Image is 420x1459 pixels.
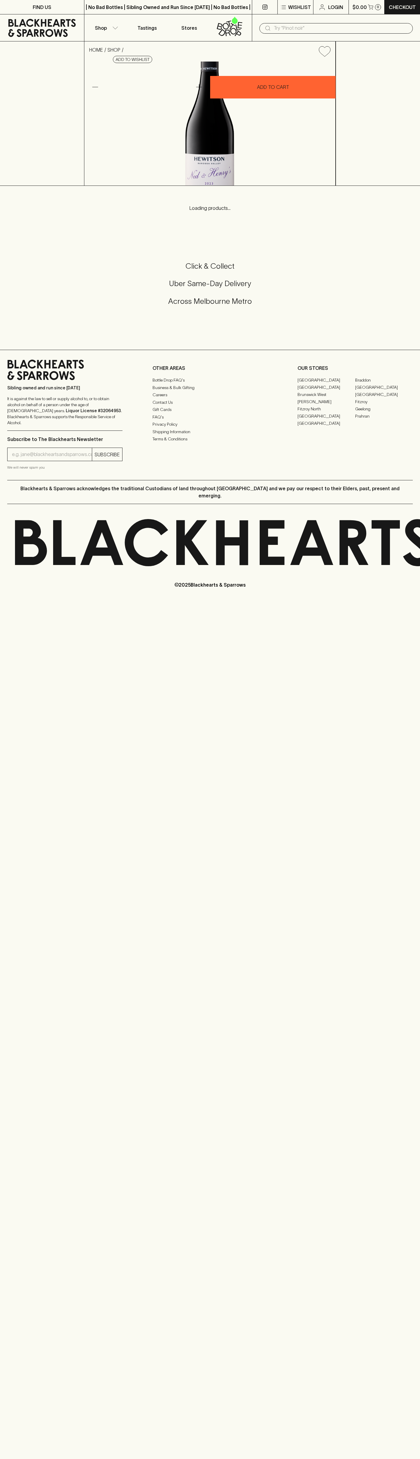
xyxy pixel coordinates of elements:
a: Braddon [355,376,413,384]
a: [GEOGRAPHIC_DATA] [355,384,413,391]
a: Geelong [355,405,413,412]
p: FIND US [33,4,51,11]
a: Business & Bulk Gifting [153,384,268,391]
a: Terms & Conditions [153,436,268,443]
p: Stores [181,24,197,32]
p: 0 [377,5,379,9]
p: Wishlist [288,4,311,11]
a: Fitzroy [355,398,413,405]
p: Tastings [137,24,157,32]
p: It is against the law to sell or supply alcohol to, or to obtain alcohol on behalf of a person un... [7,396,122,426]
p: Login [328,4,343,11]
p: Blackhearts & Sparrows acknowledges the traditional Custodians of land throughout [GEOGRAPHIC_DAT... [12,485,408,499]
p: Loading products... [6,204,414,212]
a: Shipping Information [153,428,268,435]
img: 37431.png [84,62,335,186]
a: [GEOGRAPHIC_DATA] [298,420,355,427]
a: Prahran [355,412,413,420]
p: Checkout [389,4,416,11]
a: Contact Us [153,399,268,406]
p: OTHER AREAS [153,364,268,372]
a: Tastings [126,14,168,41]
a: [PERSON_NAME] [298,398,355,405]
h5: Across Melbourne Metro [7,296,413,306]
a: Gift Cards [153,406,268,413]
p: ADD TO CART [257,83,289,91]
button: Add to wishlist [316,44,333,59]
a: Brunswick West [298,391,355,398]
a: Stores [168,14,210,41]
a: Fitzroy North [298,405,355,412]
h5: Uber Same-Day Delivery [7,279,413,288]
button: ADD TO CART [210,76,336,98]
input: Try "Pinot noir" [274,23,408,33]
h5: Click & Collect [7,261,413,271]
div: Call to action block [7,237,413,338]
a: [GEOGRAPHIC_DATA] [298,376,355,384]
button: Shop [84,14,126,41]
input: e.g. jane@blackheartsandsparrows.com.au [12,450,92,459]
p: Subscribe to The Blackhearts Newsletter [7,436,122,443]
a: Careers [153,391,268,399]
strong: Liquor License #32064953 [66,408,121,413]
a: FAQ's [153,413,268,421]
button: SUBSCRIBE [92,448,122,461]
a: Privacy Policy [153,421,268,428]
a: Bottle Drop FAQ's [153,377,268,384]
a: [GEOGRAPHIC_DATA] [355,391,413,398]
a: [GEOGRAPHIC_DATA] [298,384,355,391]
button: Add to wishlist [113,56,152,63]
a: SHOP [107,47,120,53]
p: SUBSCRIBE [95,451,120,458]
a: [GEOGRAPHIC_DATA] [298,412,355,420]
a: HOME [89,47,103,53]
p: Sibling owned and run since [DATE] [7,385,122,391]
p: OUR STORES [298,364,413,372]
p: $0.00 [352,4,367,11]
p: Shop [95,24,107,32]
p: We will never spam you [7,464,122,470]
